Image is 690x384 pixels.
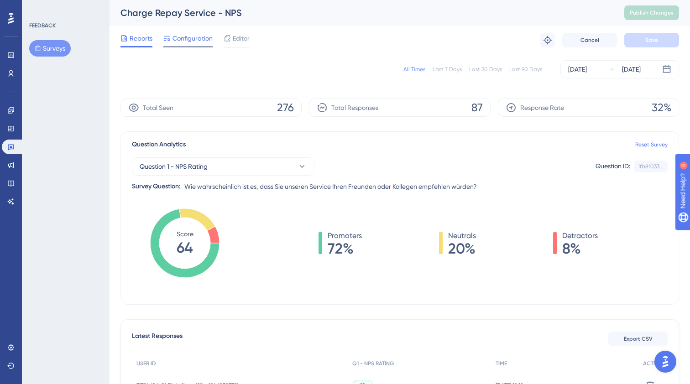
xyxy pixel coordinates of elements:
[652,100,671,115] span: 32%
[172,33,213,44] span: Configuration
[496,360,507,367] span: TIME
[562,241,598,256] span: 8%
[403,66,425,73] div: All Times
[277,100,294,115] span: 276
[177,239,193,256] tspan: 64
[331,102,378,113] span: Total Responses
[29,40,71,57] button: Surveys
[132,157,314,176] button: Question 1 - NPS Rating
[624,5,679,20] button: Publish Changes
[328,241,362,256] span: 72%
[638,163,664,170] div: 1fb8f033...
[448,241,476,256] span: 20%
[520,102,564,113] span: Response Rate
[630,9,674,16] span: Publish Changes
[132,181,181,192] div: Survey Question:
[469,66,502,73] div: Last 30 Days
[29,22,56,29] div: FEEDBACK
[433,66,462,73] div: Last 7 Days
[143,102,173,113] span: Total Seen
[471,100,483,115] span: 87
[328,230,362,241] span: Promoters
[448,230,476,241] span: Neutrals
[509,66,542,73] div: Last 90 Days
[562,230,598,241] span: Detractors
[21,2,57,13] span: Need Help?
[568,64,587,75] div: [DATE]
[132,139,186,150] span: Question Analytics
[580,36,599,44] span: Cancel
[596,161,630,172] div: Question ID:
[635,141,668,148] a: Reset Survey
[352,360,394,367] span: Q1 - NPS RATING
[233,33,250,44] span: Editor
[63,5,66,12] div: 6
[645,36,658,44] span: Save
[177,230,193,238] tspan: Score
[120,6,601,19] div: Charge Repay Service - NPS
[622,64,641,75] div: [DATE]
[562,33,617,47] button: Cancel
[624,335,653,342] span: Export CSV
[136,360,156,367] span: USER ID
[140,161,208,172] span: Question 1 - NPS Rating
[132,331,183,347] span: Latest Responses
[643,360,663,367] span: ACTION
[624,33,679,47] button: Save
[130,33,152,44] span: Reports
[608,332,668,346] button: Export CSV
[652,348,679,375] iframe: UserGuiding AI Assistant Launcher
[184,181,477,192] span: Wie wahrscheinlich ist es, dass Sie unseren Service Ihren Freunden oder Kollegen empfehlen würden?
